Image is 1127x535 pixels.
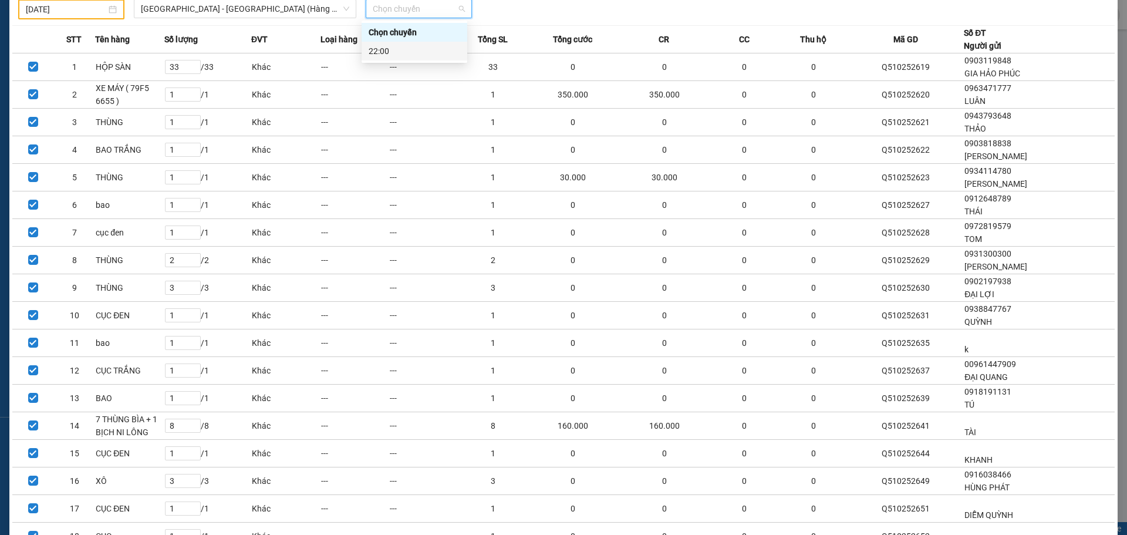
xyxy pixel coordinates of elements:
td: --- [320,109,390,136]
td: 1 [458,219,528,247]
td: 0 [779,53,848,81]
td: 0 [528,219,619,247]
td: 7 [54,219,96,247]
td: / 3 [164,467,251,495]
td: --- [320,219,390,247]
td: --- [389,357,458,385]
td: Q510252622 [848,136,964,164]
td: 350.000 [619,81,710,109]
td: 0 [710,219,779,247]
td: 0 [528,136,619,164]
td: --- [389,329,458,357]
td: 16 [54,467,96,495]
td: 0 [710,109,779,136]
td: Q510252644 [848,440,964,467]
td: CỤC ĐEN [95,302,164,329]
span: Thu hộ [800,33,826,46]
td: --- [320,191,390,219]
td: 0 [779,164,848,191]
span: ĐVT [251,33,268,46]
td: --- [320,495,390,523]
td: 0 [619,385,710,412]
span: 0934114780 [964,166,1011,176]
td: --- [389,385,458,412]
td: 14 [54,412,96,440]
td: --- [389,247,458,274]
td: 0 [779,109,848,136]
td: 0 [710,164,779,191]
td: 1 [458,357,528,385]
td: Q510252635 [848,329,964,357]
td: 9 [54,274,96,302]
td: Q510252623 [848,164,964,191]
td: / 1 [164,191,251,219]
td: Q510252619 [848,53,964,81]
td: 0 [779,247,848,274]
td: bao [95,191,164,219]
span: Số lượng [164,33,198,46]
td: 1 [458,109,528,136]
td: / 3 [164,274,251,302]
div: 0974673697 [76,51,170,67]
td: 5 [54,164,96,191]
td: CỤC ĐEN [95,440,164,467]
td: 0 [710,274,779,302]
div: Số ĐT Người gửi [964,26,1001,52]
td: 2 [458,247,528,274]
td: 0 [779,385,848,412]
td: 0 [710,440,779,467]
td: 0 [528,109,619,136]
td: 30.000 [528,164,619,191]
div: ĐẠI LÍ DUYÊN [76,36,170,51]
td: / 2 [164,247,251,274]
td: 0 [710,53,779,81]
td: 1 [458,191,528,219]
td: 0 [619,302,710,329]
span: ĐẠI LỢI [964,290,994,299]
span: Mã GD [893,33,918,46]
td: 1 [458,136,528,164]
td: 160.000 [619,412,710,440]
td: 0 [779,191,848,219]
span: TOM [964,234,982,244]
td: 0 [779,440,848,467]
td: 17 [54,495,96,523]
span: [PERSON_NAME] [964,179,1027,189]
td: 0 [619,191,710,219]
td: 1 [458,385,528,412]
td: 0 [528,329,619,357]
td: Khác [251,495,320,523]
td: Q510252639 [848,385,964,412]
span: TÚ [964,400,974,409]
td: --- [320,412,390,440]
td: --- [320,357,390,385]
td: 0 [779,412,848,440]
span: DIỄM QUỲNH [964,510,1013,520]
td: --- [320,385,390,412]
td: 12 [54,357,96,385]
td: --- [320,467,390,495]
td: / 8 [164,412,251,440]
td: 13 [54,385,96,412]
td: Q510252641 [848,412,964,440]
td: 0 [619,495,710,523]
td: --- [320,440,390,467]
td: 0 [710,247,779,274]
td: Khác [251,440,320,467]
td: 0 [710,412,779,440]
span: 0903818838 [964,139,1011,148]
td: bao [95,329,164,357]
td: 0 [528,357,619,385]
td: --- [389,440,458,467]
td: 0 [619,136,710,164]
td: 0 [779,302,848,329]
td: 8 [458,412,528,440]
td: --- [320,329,390,357]
td: 0 [619,53,710,81]
td: 3 [54,109,96,136]
td: / 1 [164,219,251,247]
td: 0 [528,467,619,495]
span: 0903119848 [964,56,1011,65]
div: [PERSON_NAME] [76,10,170,36]
span: Tổng cước [553,33,592,46]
